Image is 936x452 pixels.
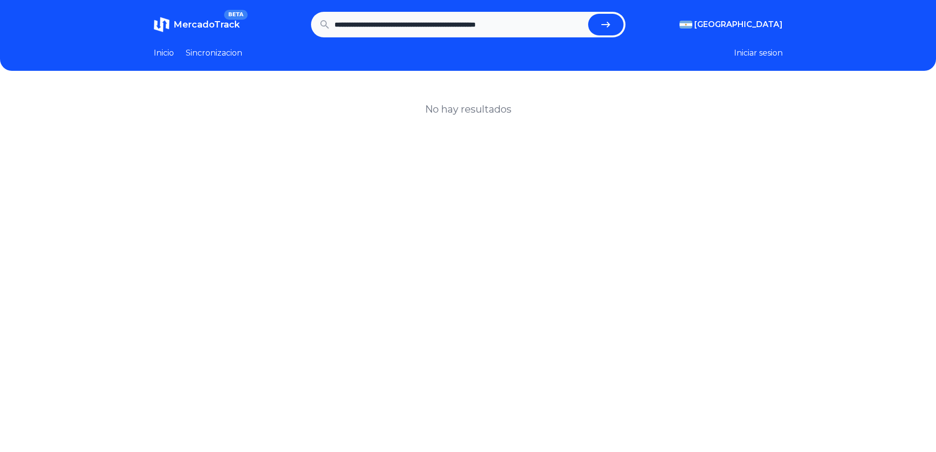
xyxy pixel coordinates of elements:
[224,10,247,20] span: BETA
[694,19,783,30] span: [GEOGRAPHIC_DATA]
[425,102,511,116] h1: No hay resultados
[173,19,240,30] span: MercadoTrack
[734,47,783,59] button: Iniciar sesion
[680,21,692,29] img: Argentina
[154,17,240,32] a: MercadoTrackBETA
[186,47,242,59] a: Sincronizacion
[680,19,783,30] button: [GEOGRAPHIC_DATA]
[154,47,174,59] a: Inicio
[154,17,170,32] img: MercadoTrack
